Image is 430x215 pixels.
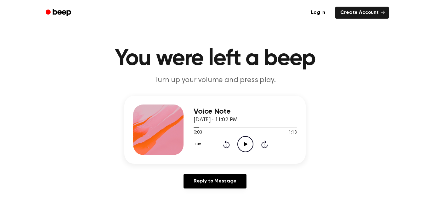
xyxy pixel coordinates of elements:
[184,174,246,188] a: Reply to Message
[54,47,376,70] h1: You were left a beep
[194,117,238,123] span: [DATE] · 11:02 PM
[41,7,77,19] a: Beep
[194,107,297,116] h3: Voice Note
[335,7,389,19] a: Create Account
[194,129,202,136] span: 0:03
[289,129,297,136] span: 1:13
[305,5,331,20] a: Log in
[94,75,336,86] p: Turn up your volume and press play.
[194,139,203,150] button: 1.0x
